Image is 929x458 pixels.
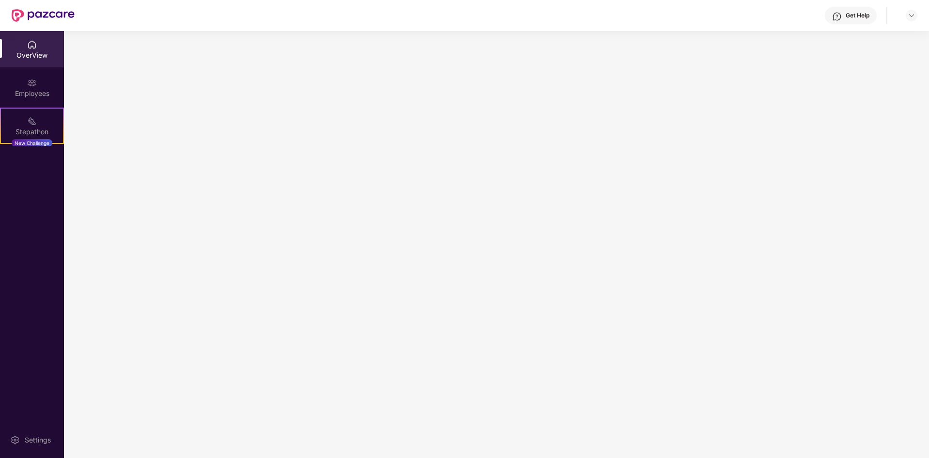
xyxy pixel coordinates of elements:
[12,139,52,147] div: New Challenge
[10,435,20,445] img: svg+xml;base64,PHN2ZyBpZD0iU2V0dGluZy0yMHgyMCIgeG1sbnM9Imh0dHA6Ly93d3cudzMub3JnLzIwMDAvc3ZnIiB3aW...
[846,12,869,19] div: Get Help
[908,12,915,19] img: svg+xml;base64,PHN2ZyBpZD0iRHJvcGRvd24tMzJ4MzIiIHhtbG5zPSJodHRwOi8vd3d3LnczLm9yZy8yMDAwL3N2ZyIgd2...
[27,116,37,126] img: svg+xml;base64,PHN2ZyB4bWxucz0iaHR0cDovL3d3dy53My5vcmcvMjAwMC9zdmciIHdpZHRoPSIyMSIgaGVpZ2h0PSIyMC...
[12,9,75,22] img: New Pazcare Logo
[27,40,37,49] img: svg+xml;base64,PHN2ZyBpZD0iSG9tZSIgeG1sbnM9Imh0dHA6Ly93d3cudzMub3JnLzIwMDAvc3ZnIiB3aWR0aD0iMjAiIG...
[22,435,54,445] div: Settings
[1,127,63,137] div: Stepathon
[832,12,842,21] img: svg+xml;base64,PHN2ZyBpZD0iSGVscC0zMngzMiIgeG1sbnM9Imh0dHA6Ly93d3cudzMub3JnLzIwMDAvc3ZnIiB3aWR0aD...
[27,78,37,88] img: svg+xml;base64,PHN2ZyBpZD0iRW1wbG95ZWVzIiB4bWxucz0iaHR0cDovL3d3dy53My5vcmcvMjAwMC9zdmciIHdpZHRoPS...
